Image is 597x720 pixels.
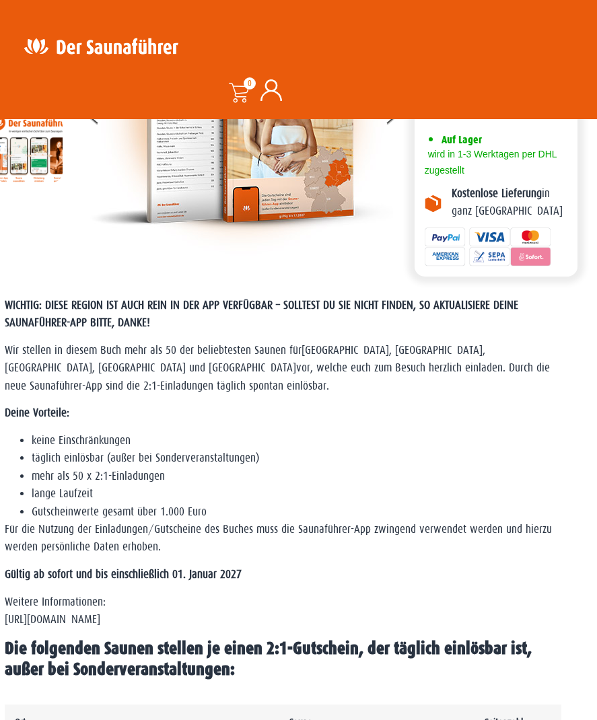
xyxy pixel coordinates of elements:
[32,468,561,485] li: mehr als 50 x 2:1-Einladungen
[425,149,557,176] span: wird in 1-3 Werktagen per DHL zugestellt
[32,503,561,521] li: Gutscheinwerte gesamt über 1.000 Euro
[452,187,542,200] b: Kostenlose Lieferung
[5,593,561,629] p: Weitere Informationen: [URL][DOMAIN_NAME]
[5,299,518,329] span: WICHTIG: DIESE REGION IST AUCH REIN IN DER APP VERFÜGBAR – SOLLTEST DU SIE NICHT FINDEN, SO AKTUA...
[5,568,242,581] strong: Gültig ab sofort und bis einschließlich 01. Januar 2027
[32,449,561,467] li: täglich einlösbar (außer bei Sonderveranstaltungen)
[5,406,69,419] strong: Deine Vorteile:
[5,521,561,556] p: Für die Nutzung der Einladungen/Gutscheine des Buches muss die Saunaführer-App zwingend verwendet...
[32,432,561,449] li: keine Einschränkungen
[5,344,302,357] span: Wir stellen in diesem Buch mehr als 50 der beliebtesten Saunen für
[5,361,550,392] span: vor, welche euch zum Besuch herzlich einladen. Durch die neue Saunaführer-App sind die 2:1-Einlad...
[244,77,256,89] span: 0
[442,133,482,146] span: Auf Lager
[5,639,532,679] span: Die folgenden Saunen stellen je einen 2:1-Gutschein, der täglich einlösbar ist, außer bei Sonderv...
[452,185,567,221] p: in ganz [GEOGRAPHIC_DATA]
[32,485,561,503] li: lange Laufzeit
